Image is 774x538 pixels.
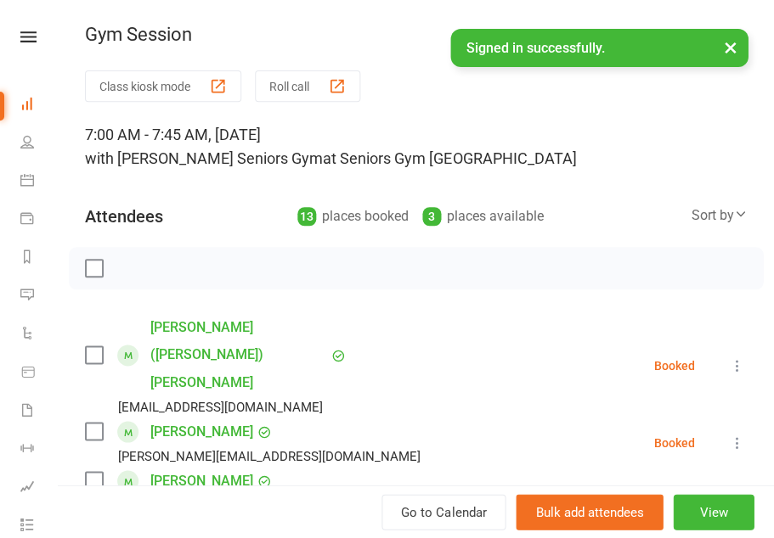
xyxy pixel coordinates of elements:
[422,205,544,228] div: places available
[255,70,360,102] button: Roll call
[20,125,59,163] a: People
[150,467,253,494] a: [PERSON_NAME]
[20,468,59,507] a: Assessments
[653,360,694,372] div: Booked
[150,314,327,395] a: [PERSON_NAME] ([PERSON_NAME]) [PERSON_NAME]
[381,494,506,530] a: Go to Calendar
[20,354,59,392] a: Product Sales
[466,40,604,56] span: Signed in successfully.
[297,205,409,228] div: places booked
[653,436,694,448] div: Booked
[516,494,663,530] button: Bulk add attendees
[150,418,253,445] a: [PERSON_NAME]
[323,149,576,167] span: at Seniors Gym [GEOGRAPHIC_DATA]
[422,207,441,226] div: 3
[691,205,747,227] div: Sort by
[118,395,323,418] div: [EMAIL_ADDRESS][DOMAIN_NAME]
[118,445,421,467] div: [PERSON_NAME][EMAIL_ADDRESS][DOMAIN_NAME]
[85,205,163,228] div: Attendees
[85,123,747,171] div: 7:00 AM - 7:45 AM, [DATE]
[715,29,745,65] button: ×
[20,201,59,239] a: Payments
[85,70,241,102] button: Class kiosk mode
[58,24,774,46] div: Gym Session
[20,87,59,125] a: Dashboard
[673,494,754,530] button: View
[20,239,59,277] a: Reports
[85,149,323,167] span: with [PERSON_NAME] Seniors Gym
[20,163,59,201] a: Calendar
[297,207,316,226] div: 13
